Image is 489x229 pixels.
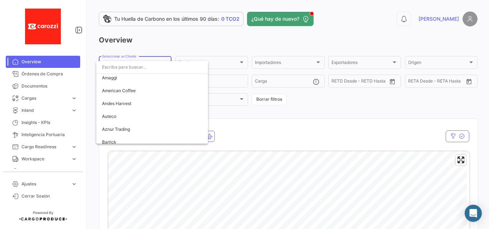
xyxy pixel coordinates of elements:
[102,139,116,145] span: Barrick
[102,88,136,93] span: American Coffee
[102,126,130,132] span: Aznur Trading
[102,114,116,119] span: Auteco
[96,61,208,74] input: dropdown search
[102,75,117,80] span: Amaggi
[465,205,482,222] div: Abrir Intercom Messenger
[102,101,131,106] span: Andes Harvest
